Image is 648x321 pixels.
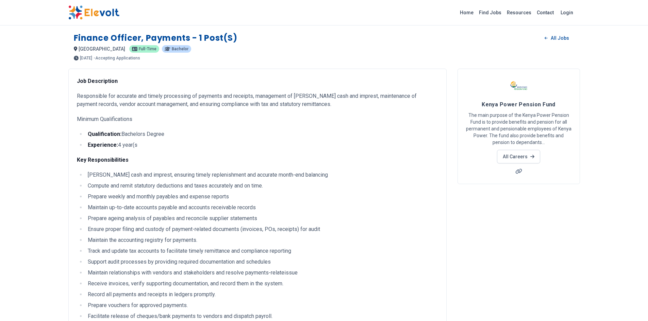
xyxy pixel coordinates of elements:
[539,33,574,43] a: All Jobs
[88,142,118,148] strong: Experience:
[86,301,438,309] li: Prepare vouchers for approved payments.
[74,33,237,43] h1: Finance Officer, Payments - 1 Post(s)
[77,157,129,163] strong: Key Responsibilities
[86,141,438,149] li: 4 year(s
[510,77,527,94] img: Kenya Power Pension Fund
[86,225,438,233] li: Ensure proper filing and custody of payment-related documents (invoices, POs, receipts) for audit
[482,101,555,108] span: Kenya Power Pension Fund
[79,46,125,52] span: [GEOGRAPHIC_DATA]
[457,7,476,18] a: Home
[556,6,577,19] a: Login
[86,182,438,190] li: Compute and remit statutory deductions and taxes accurately and on time.
[476,7,504,18] a: Find Jobs
[80,56,92,60] span: [DATE]
[68,5,119,20] img: Elevolt
[86,236,438,244] li: Maintain the accounting registry for payments.
[497,150,540,163] a: All Careers
[86,247,438,255] li: Track and update tax accounts to facilitate timely remittance and compliance reporting
[77,92,438,108] p: Responsible for accurate and timely processing of payments and receipts, management of [PERSON_NA...
[86,280,438,288] li: Receive invoices, verify supporting documentation, and record them in the system.
[466,112,571,146] p: The main purpose of the Kenya Power Pension Fund is to provide benefits and pension for all perma...
[86,312,438,320] li: Facilitate release of cheques/bank payments to vendors and dispatch payroll.
[86,171,438,179] li: [PERSON_NAME] cash and imprest, ensuring timely replenishment and accurate month-end balancing
[77,115,438,123] p: Minimum Qualifications
[86,269,438,277] li: Maintain relationships with vendors and stakeholders and resolve payments-relateissue
[172,47,188,51] span: Bachelor
[86,203,438,212] li: Maintain up-to-date accounts payable and accounts receivable records
[86,258,438,266] li: Support audit processes by providing required documentation and schedules
[88,131,121,137] strong: Qualification:
[504,7,534,18] a: Resources
[86,214,438,222] li: Prepare ageing analysis of payables and reconcile supplier statements
[86,193,438,201] li: Prepare weekly and monthly payables and expense reports
[94,56,140,60] p: - Accepting Applications
[86,290,438,299] li: Record all payments and receipts in ledgers promptly.
[77,78,118,84] strong: Job Description
[139,47,156,51] span: Full-time
[534,7,556,18] a: Contact
[86,130,438,138] li: Bachelors Degree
